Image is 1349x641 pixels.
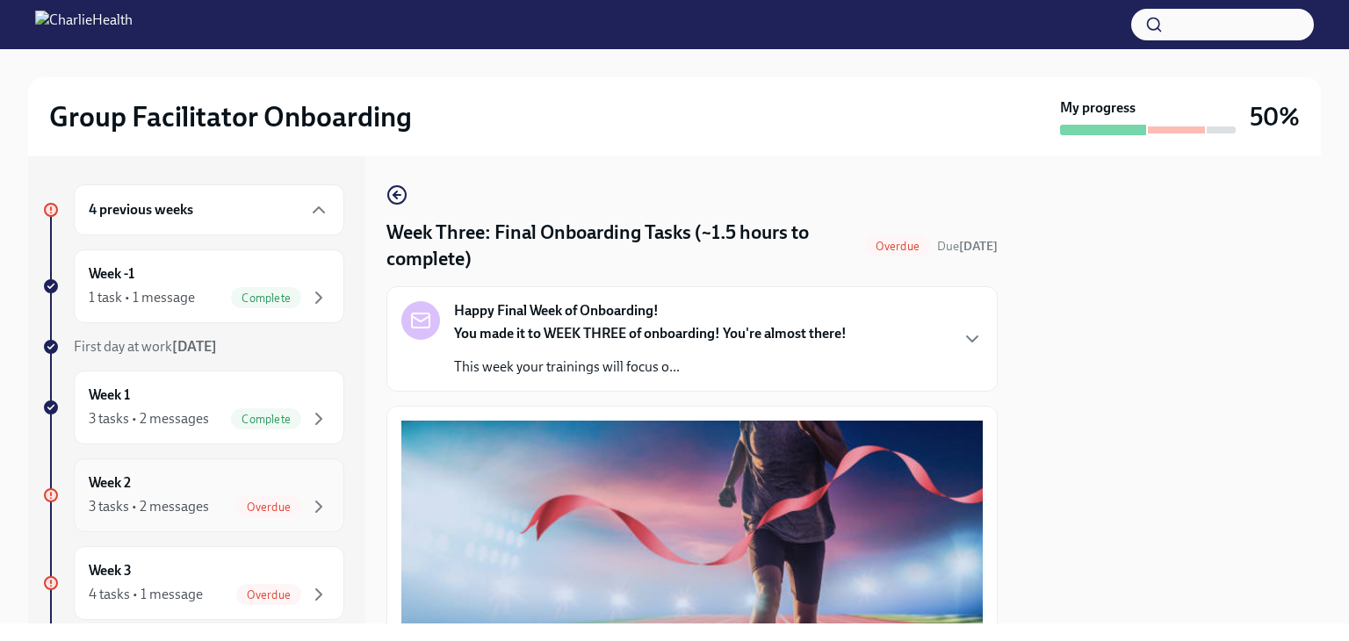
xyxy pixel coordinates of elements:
div: 3 tasks • 2 messages [89,497,209,516]
span: Due [937,239,998,254]
h6: Week 3 [89,561,132,580]
h6: 4 previous weeks [89,200,193,220]
strong: My progress [1060,98,1136,118]
img: CharlieHealth [35,11,133,39]
span: Overdue [865,240,930,253]
div: 3 tasks • 2 messages [89,409,209,429]
div: 4 tasks • 1 message [89,585,203,604]
a: Week 23 tasks • 2 messagesOverdue [42,458,344,532]
strong: [DATE] [959,239,998,254]
strong: [DATE] [172,338,217,355]
h6: Week 1 [89,385,130,405]
div: 4 previous weeks [74,184,344,235]
h2: Group Facilitator Onboarding [49,99,412,134]
h6: Week -1 [89,264,134,284]
span: September 21st, 2025 10:00 [937,238,998,255]
div: 1 task • 1 message [89,288,195,307]
p: This week your trainings will focus o... [454,357,847,377]
span: Complete [231,292,301,305]
span: Overdue [236,588,301,601]
strong: You made it to WEEK THREE of onboarding! You're almost there! [454,325,847,342]
h3: 50% [1250,101,1300,133]
a: Week 13 tasks • 2 messagesComplete [42,371,344,444]
h6: Week 2 [89,473,131,493]
span: Overdue [236,501,301,514]
strong: Happy Final Week of Onboarding! [454,301,659,320]
a: Week -11 task • 1 messageComplete [42,249,344,323]
span: Complete [231,413,301,426]
span: First day at work [74,338,217,355]
a: First day at work[DATE] [42,337,344,357]
h4: Week Three: Final Onboarding Tasks (~1.5 hours to complete) [386,220,858,272]
a: Week 34 tasks • 1 messageOverdue [42,546,344,620]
